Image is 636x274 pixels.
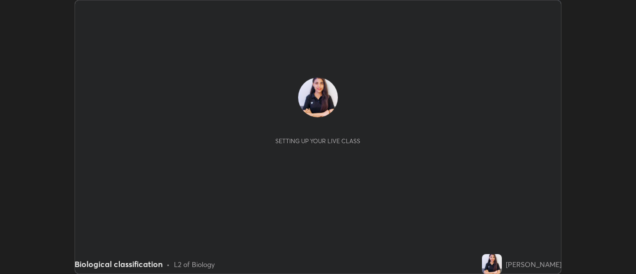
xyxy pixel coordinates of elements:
div: Setting up your live class [275,137,360,145]
div: • [166,259,170,270]
img: ff671595fe084de293bec4a29ab65488.jpg [298,78,338,117]
div: L2 of Biology [174,259,215,270]
div: Biological classification [75,258,162,270]
img: ff671595fe084de293bec4a29ab65488.jpg [482,254,502,274]
div: [PERSON_NAME] [506,259,561,270]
